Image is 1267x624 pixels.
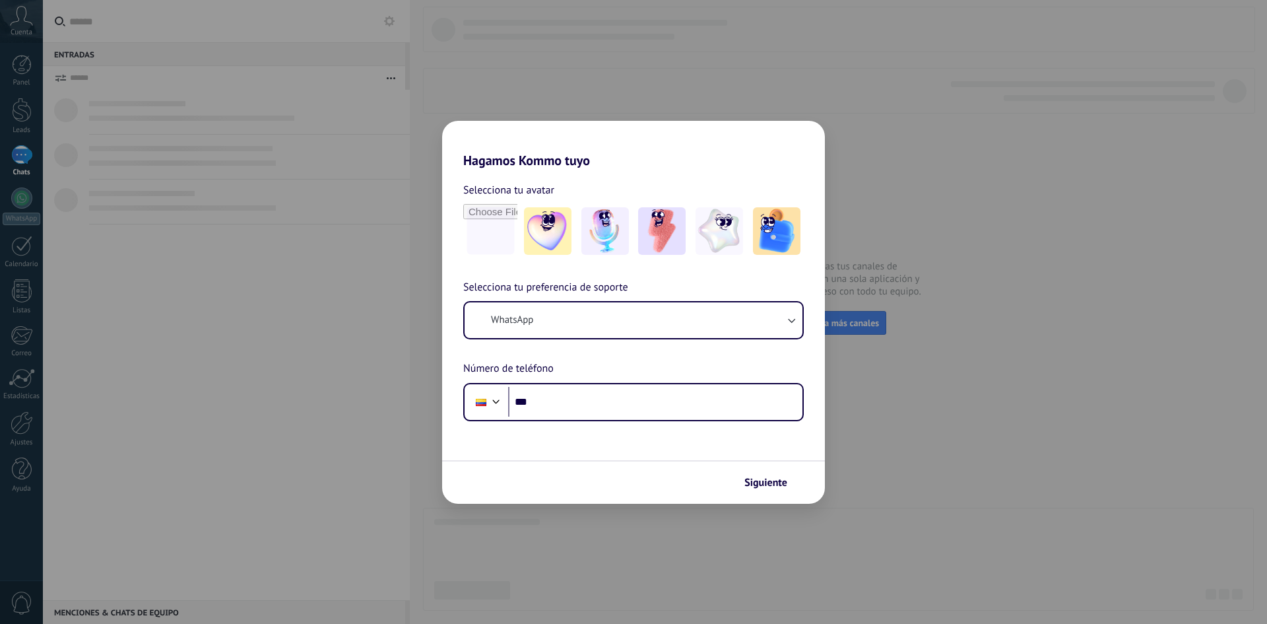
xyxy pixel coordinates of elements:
img: -4.jpeg [696,207,743,255]
img: -5.jpeg [753,207,800,255]
div: Colombia: + 57 [469,388,494,416]
button: Siguiente [738,471,805,494]
img: -2.jpeg [581,207,629,255]
button: WhatsApp [465,302,802,338]
h2: Hagamos Kommo tuyo [442,121,825,168]
span: Número de teléfono [463,361,554,378]
span: WhatsApp [491,314,533,327]
span: Selecciona tu avatar [463,182,554,199]
img: -3.jpeg [638,207,686,255]
span: Siguiente [744,478,787,487]
img: -1.jpeg [524,207,571,255]
span: Selecciona tu preferencia de soporte [463,279,628,296]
